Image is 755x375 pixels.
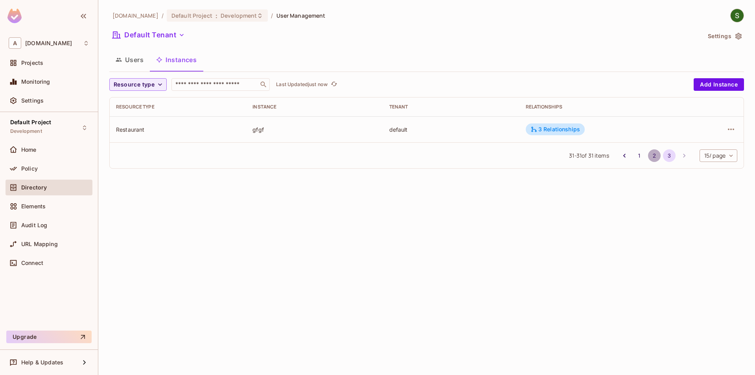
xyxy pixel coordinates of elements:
[329,80,339,89] button: refresh
[9,37,21,49] span: A
[731,9,744,22] img: Shakti Seniyar
[21,79,50,85] span: Monitoring
[328,80,339,89] span: Click to refresh data
[150,50,203,70] button: Instances
[21,359,63,366] span: Help & Updates
[6,331,92,343] button: Upgrade
[21,260,43,266] span: Connect
[569,151,609,160] span: 31 - 31 of 31 items
[116,104,240,110] div: Resource type
[252,126,376,133] div: gfgf
[271,12,273,19] li: /
[633,149,646,162] button: Go to page 1
[109,29,188,41] button: Default Tenant
[389,104,513,110] div: Tenant
[705,30,744,42] button: Settings
[252,104,376,110] div: Instance
[215,13,218,19] span: :
[221,12,257,19] span: Development
[700,149,737,162] div: 15 / page
[114,80,155,90] span: Resource type
[526,104,679,110] div: Relationships
[21,60,43,66] span: Projects
[389,126,513,133] div: default
[331,81,337,88] span: refresh
[21,241,58,247] span: URL Mapping
[7,9,22,23] img: SReyMgAAAABJRU5ErkJggg==
[116,126,240,133] div: Restaurant
[648,149,661,162] button: Go to page 2
[694,78,744,91] button: Add Instance
[617,149,692,162] nav: pagination navigation
[276,81,328,88] p: Last Updated just now
[663,149,676,162] button: page 3
[21,147,37,153] span: Home
[21,203,46,210] span: Elements
[171,12,212,19] span: Default Project
[10,128,42,134] span: Development
[112,12,158,19] span: the active workspace
[276,12,326,19] span: User Management
[109,78,167,91] button: Resource type
[21,184,47,191] span: Directory
[530,126,580,133] div: 3 Relationships
[618,149,631,162] button: Go to previous page
[21,97,44,104] span: Settings
[162,12,164,19] li: /
[21,222,47,228] span: Audit Log
[109,50,150,70] button: Users
[21,165,38,172] span: Policy
[25,40,72,46] span: Workspace: allerin.com
[10,119,51,125] span: Default Project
